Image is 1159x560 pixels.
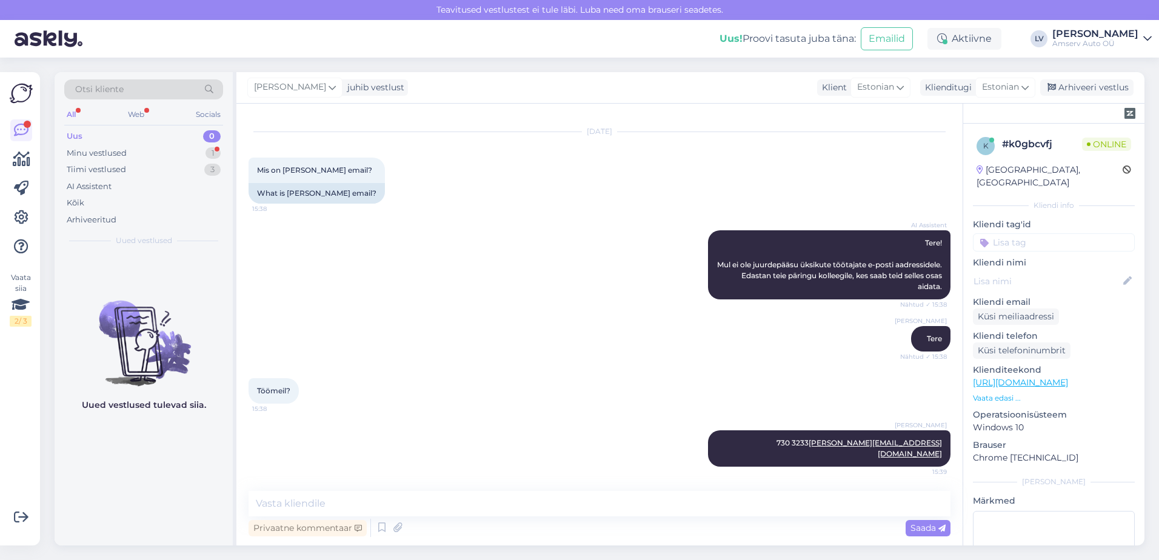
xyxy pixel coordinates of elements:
span: k [983,141,989,150]
p: Kliendi tag'id [973,218,1135,231]
div: # k0gbcvfj [1002,137,1082,152]
div: Klient [817,81,847,94]
span: [PERSON_NAME] [254,81,326,94]
img: Askly Logo [10,82,33,105]
div: All [64,107,78,122]
div: 2 / 3 [10,316,32,327]
a: [PERSON_NAME][EMAIL_ADDRESS][DOMAIN_NAME] [809,438,942,458]
div: Küsi meiliaadressi [973,308,1059,325]
div: 1 [205,147,221,159]
input: Lisa nimi [974,275,1121,288]
span: Otsi kliente [75,83,124,96]
div: AI Assistent [67,181,112,193]
p: Kliendi email [973,296,1135,308]
span: 15:38 [252,404,298,413]
p: Operatsioonisüsteem [973,408,1135,421]
div: Minu vestlused [67,147,127,159]
div: Vaata siia [10,272,32,327]
div: LV [1030,30,1047,47]
img: zendesk [1124,108,1135,119]
div: Arhiveeri vestlus [1040,79,1134,96]
input: Lisa tag [973,233,1135,252]
div: Web [125,107,147,122]
span: Nähtud ✓ 15:38 [900,352,947,361]
p: Kliendi telefon [973,330,1135,342]
span: Mis on [PERSON_NAME] email? [257,165,372,175]
span: Töömeil? [257,386,290,395]
p: Kliendi nimi [973,256,1135,269]
span: [PERSON_NAME] [895,421,947,430]
span: Estonian [857,81,894,94]
p: Klienditeekond [973,364,1135,376]
p: Uued vestlused tulevad siia. [82,399,206,412]
a: [URL][DOMAIN_NAME] [973,377,1068,388]
div: Socials [193,107,223,122]
span: Tere! Mul ei ole juurdepääsu üksikute töötajate e-posti aadressidele. Edastan teie päringu kollee... [717,238,944,291]
b: Uus! [720,33,743,44]
button: Emailid [861,27,913,50]
div: 3 [204,164,221,176]
span: Nähtud ✓ 15:38 [900,300,947,309]
div: What is [PERSON_NAME] email? [249,183,385,204]
div: [GEOGRAPHIC_DATA], [GEOGRAPHIC_DATA] [977,164,1123,189]
img: No chats [55,279,233,388]
p: Brauser [973,439,1135,452]
div: Klienditugi [920,81,972,94]
div: Arhiveeritud [67,214,116,226]
span: AI Assistent [901,221,947,230]
div: Tiimi vestlused [67,164,126,176]
div: Aktiivne [927,28,1001,50]
span: 15:39 [901,467,947,476]
span: Saada [910,522,946,533]
div: 0 [203,130,221,142]
p: Vaata edasi ... [973,393,1135,404]
p: Märkmed [973,495,1135,507]
p: Chrome [TECHNICAL_ID] [973,452,1135,464]
span: Estonian [982,81,1019,94]
div: Uus [67,130,82,142]
span: Online [1082,138,1131,151]
div: Küsi telefoninumbrit [973,342,1070,359]
div: [PERSON_NAME] [973,476,1135,487]
p: Windows 10 [973,421,1135,434]
a: [PERSON_NAME]Amserv Auto OÜ [1052,29,1152,48]
span: 730 3233 [777,438,942,458]
div: Kliendi info [973,200,1135,211]
span: 15:38 [252,204,298,213]
div: Amserv Auto OÜ [1052,39,1138,48]
div: [PERSON_NAME] [1052,29,1138,39]
div: Privaatne kommentaar [249,520,367,536]
span: Tere [927,334,942,343]
span: [PERSON_NAME] [895,316,947,325]
div: juhib vestlust [342,81,404,94]
span: Uued vestlused [116,235,172,246]
div: [DATE] [249,126,950,137]
div: Kõik [67,197,84,209]
div: Proovi tasuta juba täna: [720,32,856,46]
